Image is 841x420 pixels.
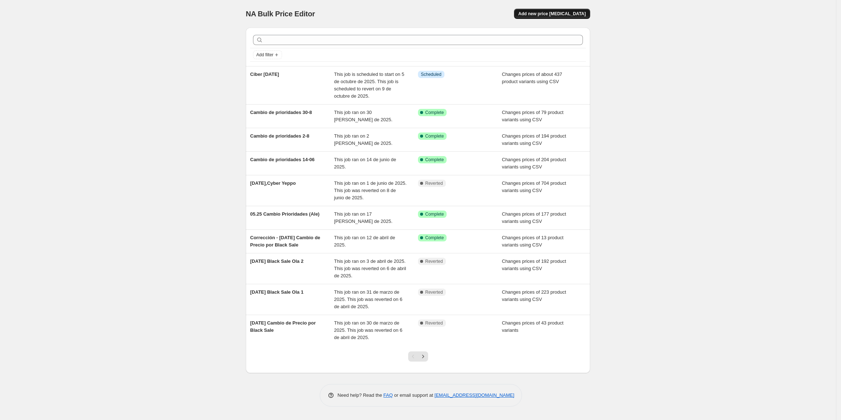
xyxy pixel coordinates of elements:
span: This job ran on 14 de junio de 2025. [334,157,396,170]
span: Cambio de prioridades 14-06 [250,157,315,162]
span: [DATE] Black Sale Ola 1 [250,289,303,295]
button: Add filter [253,50,282,59]
span: Cambio de prioridades 2-8 [250,133,309,139]
span: Corrección - [DATE] Cambio de Precio por Black Sale [250,235,320,248]
span: Reverted [425,289,443,295]
span: Complete [425,110,444,115]
a: [EMAIL_ADDRESS][DOMAIN_NAME] [435,392,514,398]
span: Complete [425,133,444,139]
span: Changes prices of 194 product variants using CSV [502,133,566,146]
span: This job ran on 1 de junio de 2025. This job was reverted on 8 de junio de 2025. [334,180,407,200]
span: Reverted [425,180,443,186]
span: Scheduled [421,72,442,77]
span: Changes prices of 223 product variants using CSV [502,289,566,302]
span: This job ran on 12 de abril de 2025. [334,235,395,248]
button: Next [418,351,428,362]
span: This job ran on 30 [PERSON_NAME] de 2025. [334,110,393,122]
span: Changes prices of 704 product variants using CSV [502,180,566,193]
span: Complete [425,157,444,163]
span: Changes prices of 192 product variants using CSV [502,258,566,271]
span: Ciber [DATE] [250,72,279,77]
span: [DATE] Cambio de Precio por Black Sale [250,320,316,333]
span: This job ran on 3 de abril de 2025. This job was reverted on 6 de abril de 2025. [334,258,406,278]
span: Add new price [MEDICAL_DATA] [518,11,586,17]
span: Changes prices of 204 product variants using CSV [502,157,566,170]
span: This job ran on 30 de marzo de 2025. This job was reverted on 6 de abril de 2025. [334,320,402,340]
span: Changes prices of 177 product variants using CSV [502,211,566,224]
span: Add filter [256,52,273,58]
span: Reverted [425,320,443,326]
span: This job ran on 17 [PERSON_NAME] de 2025. [334,211,393,224]
span: or email support at [393,392,435,398]
span: Complete [425,235,444,241]
a: FAQ [384,392,393,398]
span: Changes prices of 13 product variants using CSV [502,235,564,248]
span: Changes prices of about 437 product variants using CSV [502,72,562,84]
span: This job ran on 2 [PERSON_NAME] de 2025. [334,133,393,146]
span: NA Bulk Price Editor [246,10,315,18]
span: Reverted [425,258,443,264]
span: Changes prices of 79 product variants using CSV [502,110,564,122]
span: [DATE],Cyber Yeppo [250,180,296,186]
button: Add new price [MEDICAL_DATA] [514,9,590,19]
span: [DATE] Black Sale Ola 2 [250,258,303,264]
span: 05.25 Cambio Prioridades (Ale) [250,211,319,217]
span: This job ran on 31 de marzo de 2025. This job was reverted on 6 de abril de 2025. [334,289,402,309]
span: Cambio de prioridades 30-8 [250,110,312,115]
span: Need help? Read the [337,392,384,398]
span: This job is scheduled to start on 5 de octubre de 2025. This job is scheduled to revert on 9 de o... [334,72,405,99]
span: Complete [425,211,444,217]
nav: Pagination [408,351,428,362]
span: Changes prices of 43 product variants [502,320,564,333]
